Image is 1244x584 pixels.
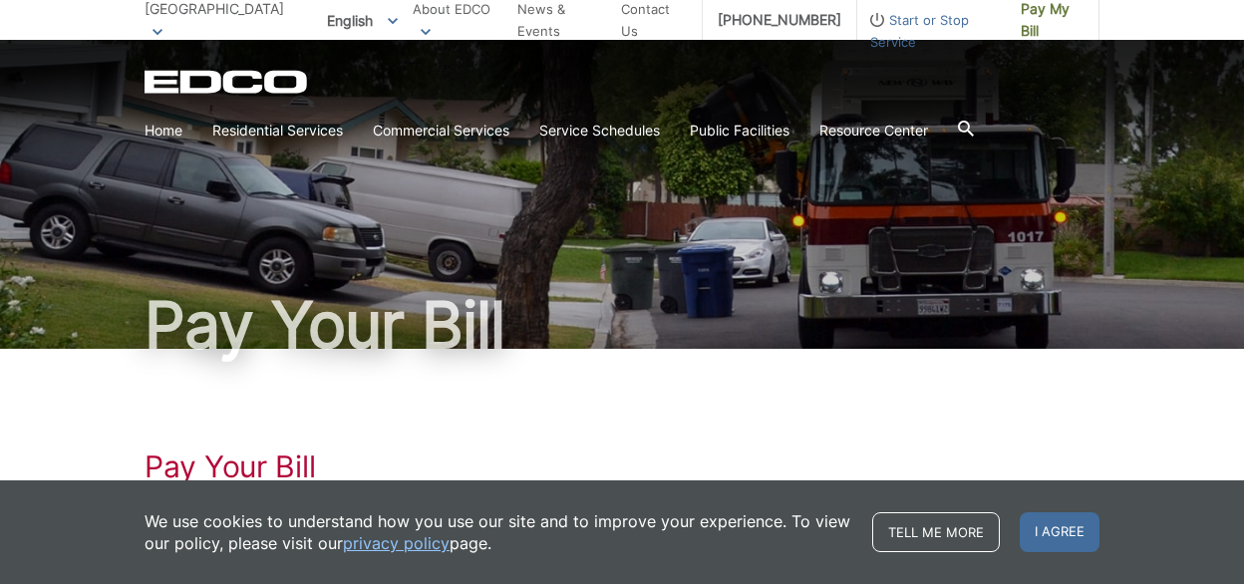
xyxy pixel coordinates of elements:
a: EDCD logo. Return to the homepage. [145,70,310,94]
a: Public Facilities [690,120,789,142]
p: We use cookies to understand how you use our site and to improve your experience. To view our pol... [145,510,852,554]
a: privacy policy [343,532,450,554]
a: Commercial Services [373,120,509,142]
a: Tell me more [872,512,1000,552]
h1: Pay Your Bill [145,448,1099,484]
span: English [312,4,413,37]
span: I agree [1020,512,1099,552]
h1: Pay Your Bill [145,293,1099,357]
a: Home [145,120,182,142]
a: Service Schedules [539,120,660,142]
a: Residential Services [212,120,343,142]
a: Resource Center [819,120,928,142]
